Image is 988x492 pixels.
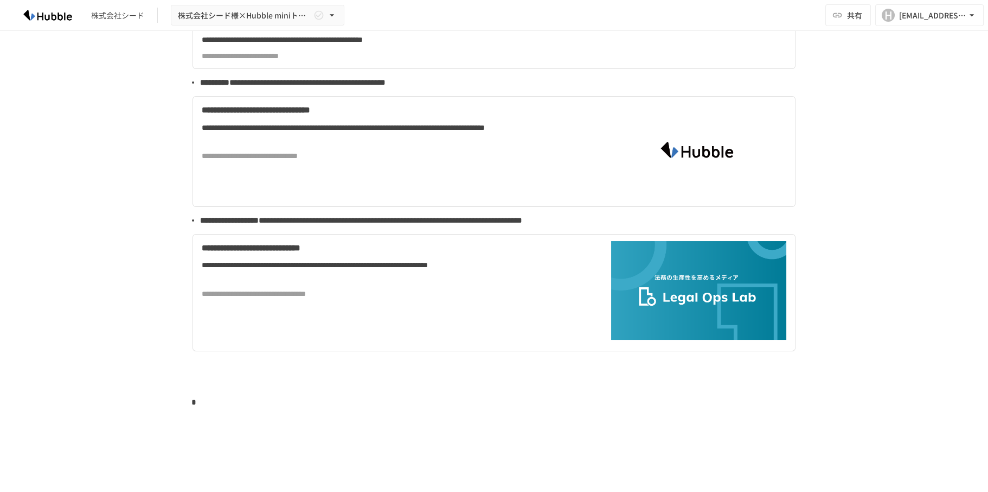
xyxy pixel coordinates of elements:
[847,9,862,21] span: 共有
[13,7,82,24] img: HzDRNkGCf7KYO4GfwKnzITak6oVsp5RHeZBEM1dQFiQ
[178,9,311,22] span: 株式会社シード様×Hubble miniトライアル導入資料
[899,9,966,22] div: [EMAIL_ADDRESS][DOMAIN_NAME]
[875,4,984,26] button: H[EMAIL_ADDRESS][DOMAIN_NAME]
[171,5,344,26] button: 株式会社シード様×Hubble miniトライアル導入資料
[882,9,895,22] div: H
[91,10,144,21] div: 株式会社シード
[825,4,871,26] button: 共有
